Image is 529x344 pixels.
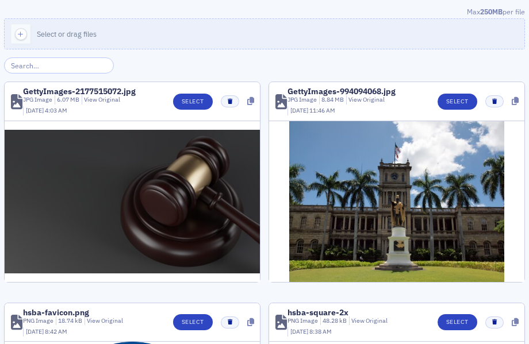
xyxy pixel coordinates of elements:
button: Select or drag files [4,18,525,49]
span: 11:46 AM [309,106,335,114]
a: View Original [351,316,388,324]
input: Search… [4,57,114,74]
span: Select or drag files [37,29,97,38]
button: Select [438,94,477,110]
div: 6.07 MB [55,95,80,105]
span: 4:03 AM [45,106,67,114]
div: 18.74 kB [56,316,83,326]
span: [DATE] [26,327,45,335]
div: hsba-square-2x [287,308,348,316]
div: JPG Image [23,95,52,105]
div: JPG Image [287,95,317,105]
span: 250MB [480,7,503,16]
span: [DATE] [290,106,309,114]
span: [DATE] [26,106,45,114]
div: GettyImages-994094068.jpg [287,87,396,95]
a: View Original [87,316,123,324]
div: 8.84 MB [319,95,344,105]
span: 8:42 AM [45,327,67,335]
span: [DATE] [290,327,309,335]
div: Max per file [4,6,525,19]
div: PNG Image [287,316,318,326]
button: Select [173,314,213,330]
a: View Original [348,95,385,103]
div: hsba-favicon.png [23,308,89,316]
div: PNG Image [23,316,53,326]
a: View Original [84,95,120,103]
button: Select [173,94,213,110]
div: GettyImages-2177515072.jpg [23,87,136,95]
div: 48.28 kB [320,316,347,326]
span: 8:38 AM [309,327,332,335]
button: Select [438,314,477,330]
